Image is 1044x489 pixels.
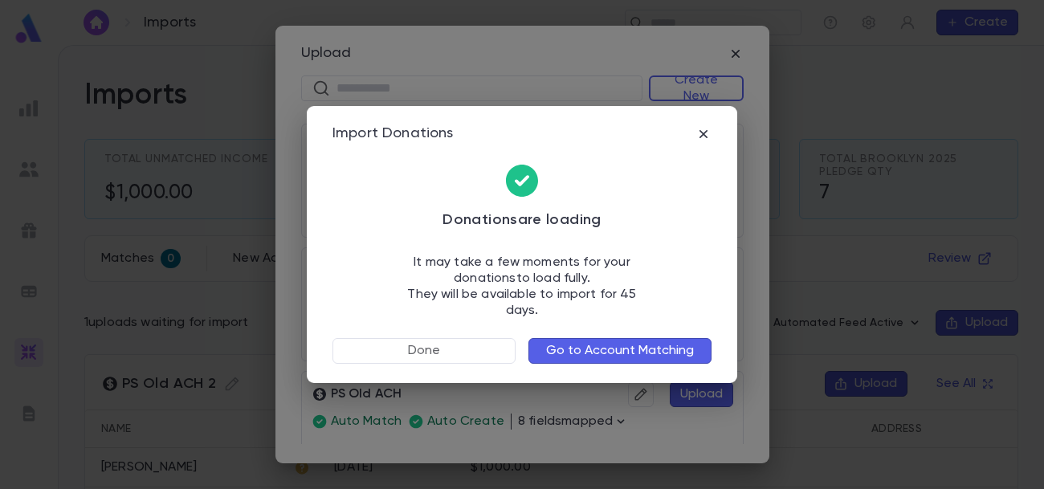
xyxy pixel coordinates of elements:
button: Done [332,338,516,364]
span: Donations are loading [442,213,601,227]
p: They will be available to import for 45 days. [389,287,655,319]
p: It may take a few moments for your donations to load fully. [389,255,655,287]
button: Go to Account Matching [528,338,712,364]
div: Import Donations [332,125,454,143]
